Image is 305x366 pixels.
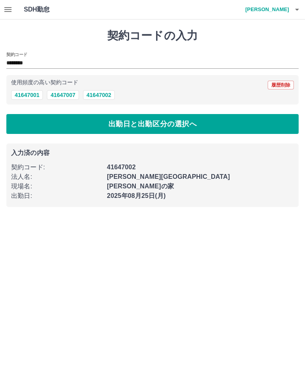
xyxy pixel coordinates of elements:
[6,29,299,43] h1: 契約コードの入力
[107,192,166,199] b: 2025年08月25日(月)
[11,191,102,201] p: 出勤日 :
[11,150,294,156] p: 入力済の内容
[11,80,78,85] p: 使用頻度の高い契約コード
[107,164,135,170] b: 41647002
[107,183,174,190] b: [PERSON_NAME]の家
[47,90,79,100] button: 41647007
[11,172,102,182] p: 法人名 :
[11,163,102,172] p: 契約コード :
[11,90,43,100] button: 41647001
[268,81,294,89] button: 履歴削除
[11,182,102,191] p: 現場名 :
[6,51,27,58] h2: 契約コード
[107,173,230,180] b: [PERSON_NAME][GEOGRAPHIC_DATA]
[6,114,299,134] button: 出勤日と出勤区分の選択へ
[83,90,115,100] button: 41647002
